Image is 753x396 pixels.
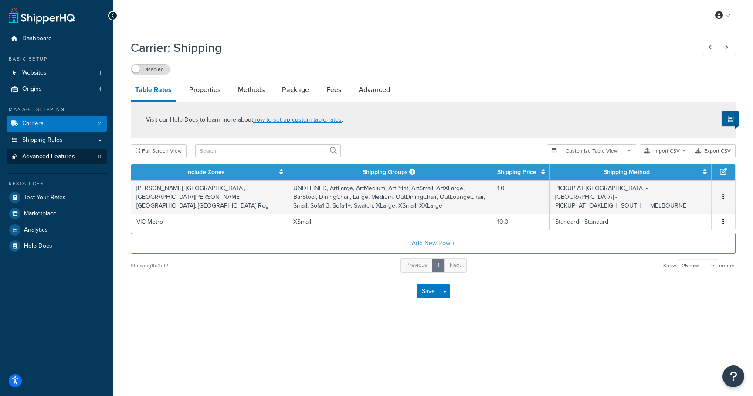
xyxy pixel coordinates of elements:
span: Analytics [24,226,48,234]
button: Export CSV [691,144,736,157]
a: Previous [400,258,433,273]
a: Test Your Rates [7,190,107,205]
span: Next [450,261,461,269]
a: Help Docs [7,238,107,254]
a: Fees [322,79,346,100]
td: VIC Metro [131,214,288,230]
a: Shipping Price [497,167,536,177]
td: [PERSON_NAME], [GEOGRAPHIC_DATA], [GEOGRAPHIC_DATA][PERSON_NAME][GEOGRAPHIC_DATA], [GEOGRAPHIC_DA... [131,180,288,214]
a: Properties [185,79,225,100]
input: Search [195,144,341,157]
span: entries [719,259,736,272]
li: Carriers [7,116,107,132]
a: Shipping Rules [7,132,107,148]
button: Full Screen View [131,144,187,157]
a: Advanced Features0 [7,149,107,165]
a: Next [444,258,467,273]
button: Customize Table View [547,144,636,157]
a: 1 [432,258,445,273]
span: Dashboard [22,35,52,42]
td: UNDEFINED, ArtLarge, ArtMedium, ArtPrint, ArtSmall, ArtXLarge, BarStool, DiningChair, Large, Medi... [288,180,492,214]
span: 0 [98,153,101,160]
span: Show [663,259,676,272]
th: Shipping Groups [288,164,492,180]
span: Test Your Rates [24,194,66,201]
a: Advanced [354,79,394,100]
button: Show Help Docs [722,111,739,126]
div: Manage Shipping [7,106,107,113]
a: Carriers2 [7,116,107,132]
span: Shipping Rules [22,137,63,144]
span: Carriers [22,120,44,127]
li: Advanced Features [7,149,107,165]
button: Import CSV [640,144,691,157]
span: Websites [22,69,47,77]
td: 10.0 [492,214,550,230]
a: Package [278,79,313,100]
td: 1.0 [492,180,550,214]
a: Dashboard [7,31,107,47]
span: 1 [99,85,101,93]
button: Open Resource Center [722,365,744,387]
div: Showing 1 to 2 of 2 [131,259,168,272]
a: Include Zones [186,167,225,177]
span: Help Docs [24,242,52,250]
a: Previous Record [703,41,720,55]
a: Shipping Method [604,167,650,177]
a: how to set up custom table rates [253,115,342,124]
span: 1 [99,69,101,77]
a: Table Rates [131,79,176,102]
span: 2 [98,120,101,127]
a: Next Record [719,41,736,55]
span: Origins [22,85,42,93]
p: Visit our Help Docs to learn more about . [146,115,343,125]
button: Save [417,284,440,298]
span: Marketplace [24,210,57,218]
button: Add New Row + [131,233,736,254]
span: Previous [406,261,427,269]
li: Websites [7,65,107,81]
a: Origins1 [7,81,107,97]
a: Methods [234,79,269,100]
td: XSmall [288,214,492,230]
a: Websites1 [7,65,107,81]
div: Resources [7,180,107,188]
td: PICKUP AT [GEOGRAPHIC_DATA] - [GEOGRAPHIC_DATA] - PICKUP_AT_OAKLEIGH_SOUTH_-_MELBOURNE [550,180,712,214]
td: Standard - Standard [550,214,712,230]
li: Origins [7,81,107,97]
label: Disabled [131,64,170,75]
a: Marketplace [7,206,107,222]
div: Basic Setup [7,55,107,63]
a: Analytics [7,222,107,238]
span: Advanced Features [22,153,75,160]
h1: Carrier: Shipping [131,39,687,56]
